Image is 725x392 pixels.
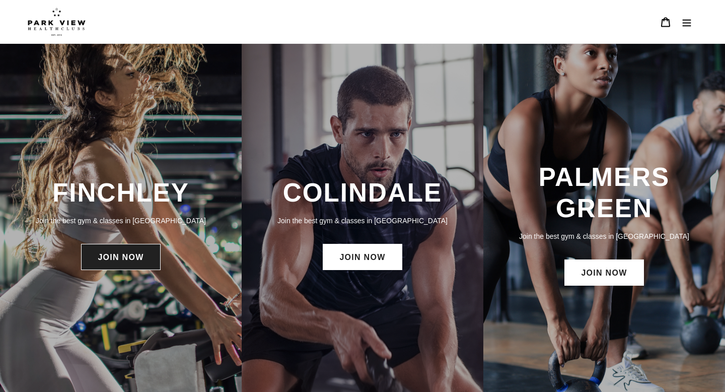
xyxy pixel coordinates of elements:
button: Menu [676,11,697,33]
h3: COLINDALE [252,177,473,208]
p: Join the best gym & classes in [GEOGRAPHIC_DATA] [493,231,715,242]
img: Park view health clubs is a gym near you. [28,8,86,36]
a: JOIN NOW: Palmers Green Membership [564,259,643,286]
a: JOIN NOW: Finchley Membership [81,244,160,270]
h3: FINCHLEY [10,177,232,208]
p: Join the best gym & classes in [GEOGRAPHIC_DATA] [252,215,473,226]
p: Join the best gym & classes in [GEOGRAPHIC_DATA] [10,215,232,226]
a: JOIN NOW: Colindale Membership [323,244,402,270]
h3: PALMERS GREEN [493,162,715,224]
